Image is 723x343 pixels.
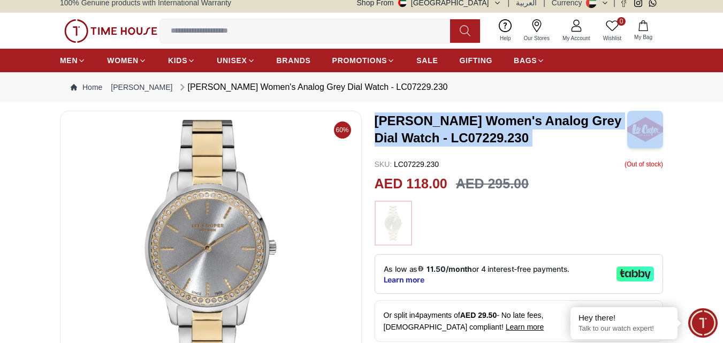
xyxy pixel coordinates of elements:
a: PROMOTIONS [332,51,395,70]
h3: [PERSON_NAME] Women's Analog Grey Dial Watch - LC07229.230 [375,112,628,147]
span: SKU : [375,160,392,169]
span: GIFTING [459,55,492,66]
img: ... [380,206,407,240]
div: Or split in 4 payments of - No late fees, [DEMOGRAPHIC_DATA] compliant! [375,300,664,342]
a: BRANDS [277,51,311,70]
p: Talk to our watch expert! [579,324,669,333]
img: ... [64,19,157,43]
nav: Breadcrumb [60,72,663,102]
span: Help [496,34,515,42]
a: UNISEX [217,51,255,70]
span: Wishlist [599,34,626,42]
a: SALE [416,51,438,70]
div: Hey there! [579,312,669,323]
h2: AED 118.00 [375,174,447,194]
a: 0Wishlist [597,17,628,44]
div: [PERSON_NAME] Women's Analog Grey Dial Watch - LC07229.230 [177,81,448,94]
p: LC07229.230 [375,159,439,170]
p: ( Out of stock ) [625,159,663,170]
a: WOMEN [107,51,147,70]
a: Home [71,82,102,93]
span: PROMOTIONS [332,55,387,66]
span: WOMEN [107,55,139,66]
a: [PERSON_NAME] [111,82,172,93]
div: Chat Widget [688,308,718,338]
span: AED 29.50 [460,311,497,319]
span: MEN [60,55,78,66]
span: 0 [617,17,626,26]
span: 60% [334,121,351,139]
span: My Account [558,34,595,42]
span: BRANDS [277,55,311,66]
button: My Bag [628,18,659,43]
span: BAGS [514,55,537,66]
span: KIDS [168,55,187,66]
a: Our Stores [517,17,556,44]
h3: AED 295.00 [456,174,529,194]
span: Our Stores [520,34,554,42]
span: SALE [416,55,438,66]
a: KIDS [168,51,195,70]
img: Lee Cooper Women's Analog Grey Dial Watch - LC07229.230 [627,111,663,148]
a: Help [493,17,517,44]
span: My Bag [630,33,657,41]
a: MEN [60,51,86,70]
a: GIFTING [459,51,492,70]
span: Learn more [506,323,544,331]
a: BAGS [514,51,545,70]
span: UNISEX [217,55,247,66]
